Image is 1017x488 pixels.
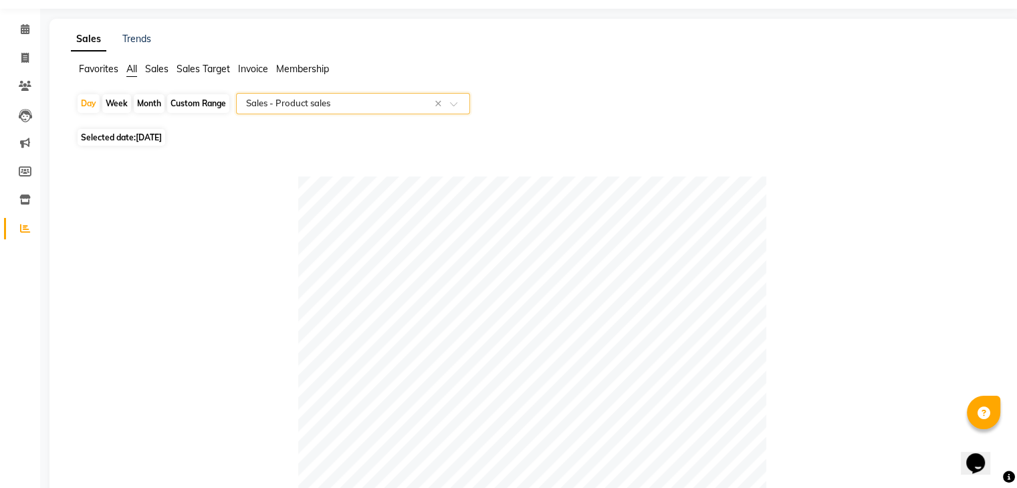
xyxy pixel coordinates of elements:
[78,129,165,146] span: Selected date:
[78,94,100,113] div: Day
[79,63,118,75] span: Favorites
[177,63,230,75] span: Sales Target
[961,435,1004,475] iframe: chat widget
[136,132,162,142] span: [DATE]
[102,94,131,113] div: Week
[276,63,329,75] span: Membership
[71,27,106,51] a: Sales
[145,63,168,75] span: Sales
[238,63,268,75] span: Invoice
[122,33,151,45] a: Trends
[435,97,446,111] span: Clear all
[167,94,229,113] div: Custom Range
[134,94,164,113] div: Month
[126,63,137,75] span: All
